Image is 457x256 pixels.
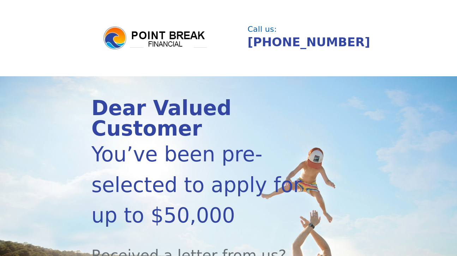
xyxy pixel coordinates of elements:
[247,35,370,49] a: [PHONE_NUMBER]
[102,25,208,51] img: logo.png
[91,98,324,139] div: Dear Valued Customer
[91,139,324,231] div: You’ve been pre-selected to apply for up to $50,000
[247,25,362,33] div: Call us:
